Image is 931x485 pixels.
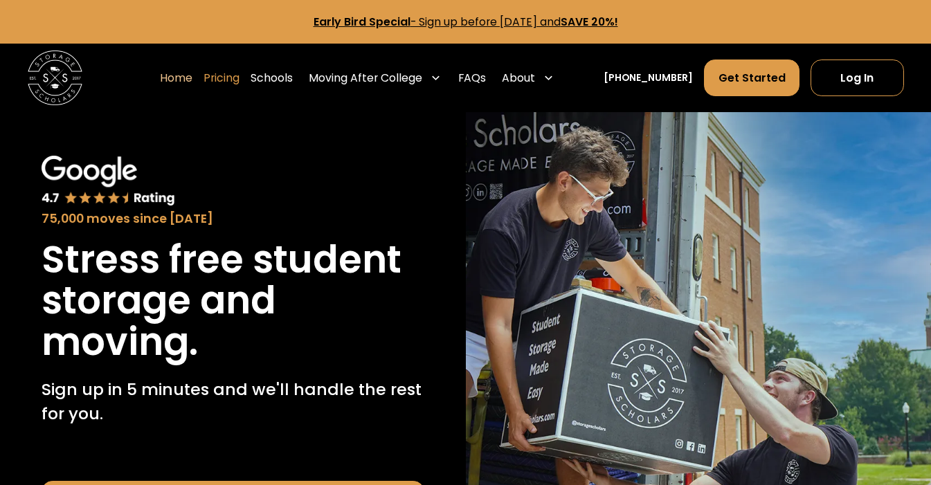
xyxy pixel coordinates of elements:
[42,156,176,207] img: Google 4.7 star rating
[251,59,293,97] a: Schools
[309,70,422,86] div: Moving After College
[496,59,559,97] div: About
[314,14,618,30] a: Early Bird Special- Sign up before [DATE] andSAVE 20%!
[704,60,800,96] a: Get Started
[42,239,424,363] h1: Stress free student storage and moving.
[604,71,693,85] a: [PHONE_NUMBER]
[42,377,424,426] p: Sign up in 5 minutes and we'll handle the rest for you.
[458,59,486,97] a: FAQs
[561,14,618,30] strong: SAVE 20%!
[811,60,903,96] a: Log In
[160,59,192,97] a: Home
[303,59,446,97] div: Moving After College
[42,210,424,228] div: 75,000 moves since [DATE]
[28,51,82,105] img: Storage Scholars main logo
[502,70,535,86] div: About
[314,14,410,30] strong: Early Bird Special
[204,59,239,97] a: Pricing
